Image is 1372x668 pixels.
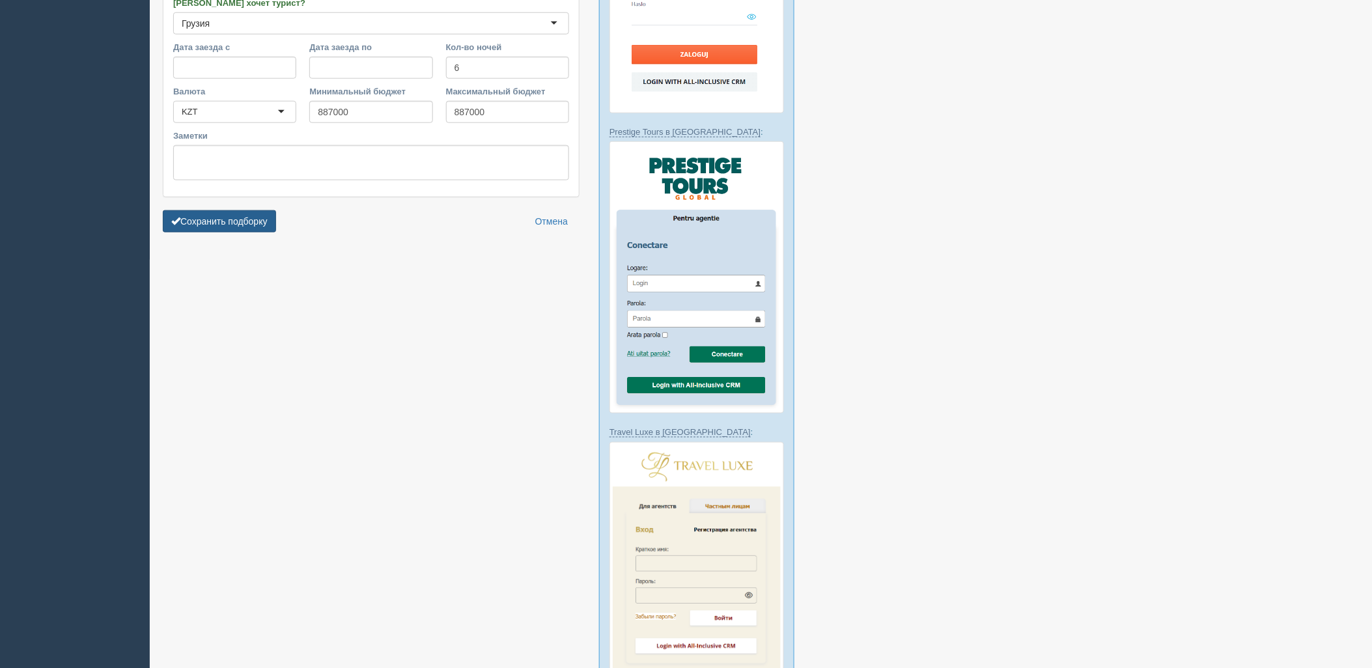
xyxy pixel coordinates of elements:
a: Отмена [527,210,576,232]
img: prestige-tours-login-via-crm-for-travel-agents.png [609,141,784,413]
p: : [609,426,784,438]
button: Сохранить подборку [163,210,276,232]
input: 7-10 или 7,10,14 [446,57,569,79]
div: KZT [182,105,198,118]
label: Максимальный бюджет [446,85,569,98]
label: Валюта [173,85,296,98]
label: Заметки [173,130,569,142]
label: Дата заезда с [173,41,296,53]
label: Минимальный бюджет [309,85,432,98]
label: Дата заезда по [309,41,432,53]
a: Travel Luxe в [GEOGRAPHIC_DATA] [609,427,751,438]
a: Prestige Tours в [GEOGRAPHIC_DATA] [609,127,761,137]
div: Грузия [182,17,210,30]
p: : [609,126,784,138]
label: Кол-во ночей [446,41,569,53]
